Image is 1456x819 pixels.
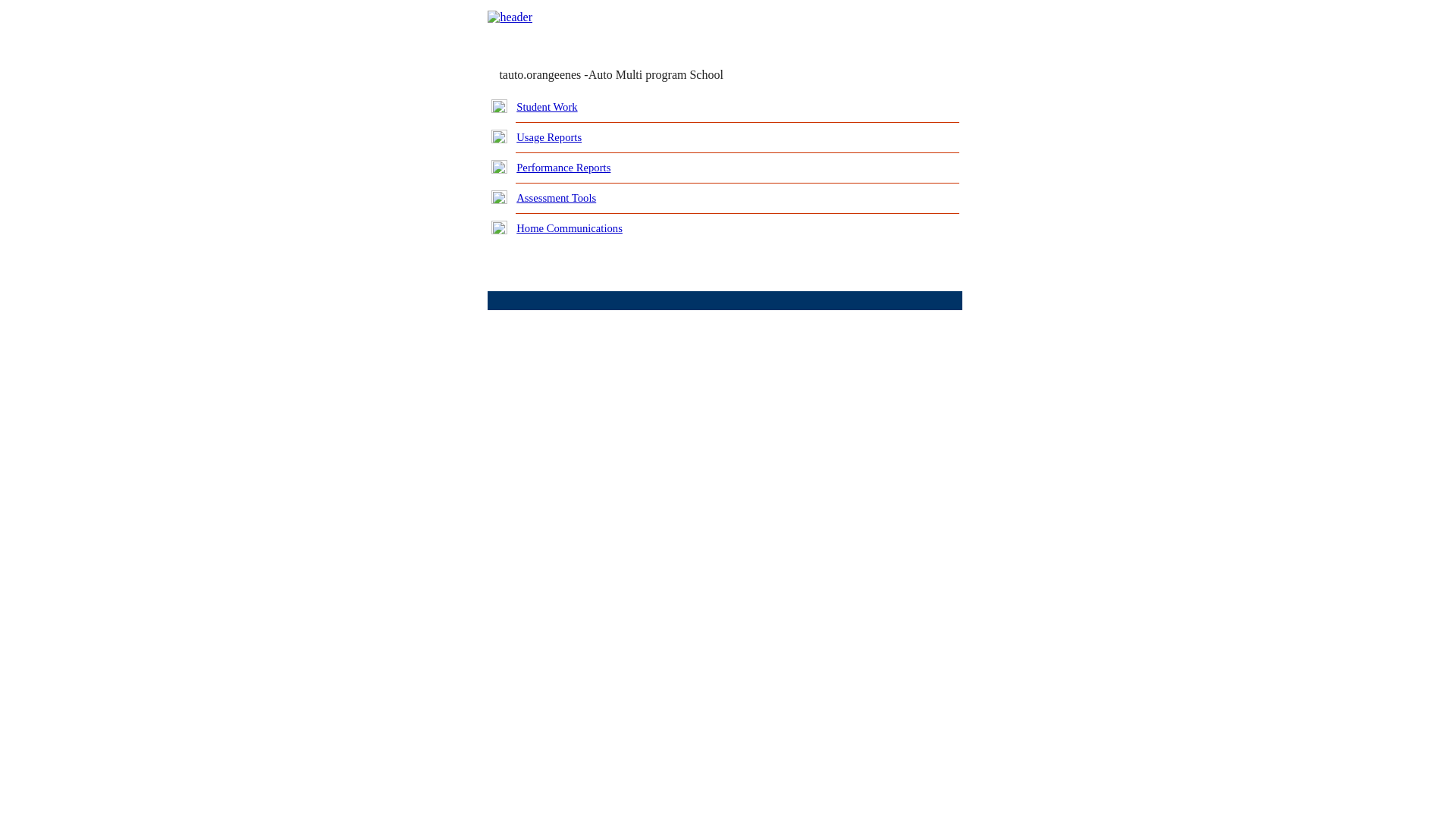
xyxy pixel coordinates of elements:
img: plus.gif [491,99,507,113]
img: plus.gif [491,190,507,204]
a: Home Communications [516,222,623,234]
a: Usage Reports [516,131,582,143]
a: Performance Reports [516,162,610,174]
a: Assessment Tools [516,192,596,204]
img: header [488,11,532,24]
img: plus.gif [491,221,507,234]
nobr: Auto Multi program School [588,68,723,81]
img: plus.gif [491,160,507,174]
td: tauto.orangeenes - [499,68,778,82]
img: plus.gif [491,130,507,143]
a: Student Work [516,101,577,113]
